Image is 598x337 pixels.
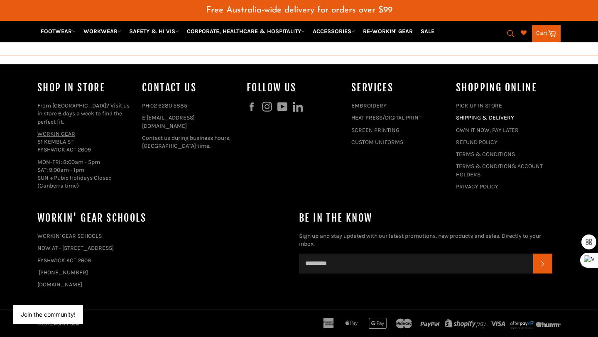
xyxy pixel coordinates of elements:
a: FOOTWEAR [37,24,79,39]
a: CUSTOM UNIFORMS [351,139,403,146]
p: From [GEOGRAPHIC_DATA]? Visit us in store 6 days a week to find the perfect fit. [37,102,134,126]
p: PH: [142,102,238,110]
button: Join the community! [21,311,76,318]
img: Afterpay-Logo-on-dark-bg_large.png [510,320,534,329]
a: WORKIN GEAR [37,130,75,137]
a: Cart [532,25,561,42]
img: humm_logo_gray.png [536,322,561,327]
a: [EMAIL_ADDRESS][DOMAIN_NAME] [142,114,195,129]
a: [PHONE_NUMBER] [39,269,88,276]
h4: Contact Us [142,81,238,95]
h4: Be in the know [299,211,552,225]
p: Sign up and stay updated with our latest promotions, new products and sales. Directly to your inbox. [299,232,552,248]
p: 51 KEMBLA ST FYSHWICK ACT 2609 [37,130,134,154]
span: Free Australia-wide delivery for orders over $99 [206,6,392,15]
a: SALE [417,24,438,39]
a: REFUND POLICY [456,139,498,146]
a: OWN IT NOW, PAY LATER [456,127,519,134]
a: TERMS & CONDITIONS [456,151,515,158]
a: HEAT PRESS/DIGITAL PRINT [351,114,422,121]
a: WORKIN' GEAR SCHOOLS [37,232,102,239]
h4: services [351,81,448,95]
a: CORPORATE, HEALTHCARE & HOSPITALITY [184,24,308,39]
a: Workin' Gear [53,321,80,327]
a: EMBROIDERY [351,102,387,109]
a: SAFETY & HI VIS [126,24,182,39]
h4: WORKIN' GEAR SCHOOLS [37,211,291,225]
a: [DOMAIN_NAME] [37,281,82,288]
h4: SHOPPING ONLINE [456,81,552,95]
p: FYSHWICK ACT 2609 [37,256,291,264]
p: E: [142,114,238,130]
p: NOW AT - [STREET_ADDRESS] [37,244,291,252]
a: RE-WORKIN' GEAR [360,24,416,39]
a: WORKWEAR [80,24,125,39]
p: MON-FRI: 8:00am - 5pm SAT: 9:00am - 1pm SUN + Pubic Holidays Closed (Canberra time) [37,158,134,190]
a: SHIPPING & DELIVERY [456,114,514,121]
small: © 2025, . [37,321,81,327]
h4: Follow us [247,81,343,95]
a: TERMS & CONDITIONS: ACCOUNT HOLDERS [456,163,543,178]
p: Contact us during business hours, [GEOGRAPHIC_DATA] time. [142,134,238,150]
a: PRIVACY POLICY [456,183,498,190]
a: ACCESSORIES [309,24,358,39]
a: PICK UP IN STORE [456,102,502,109]
a: 02 6280 5885 [150,102,187,109]
h4: Shop In Store [37,81,134,95]
a: SCREEN PRINTING [351,127,399,134]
